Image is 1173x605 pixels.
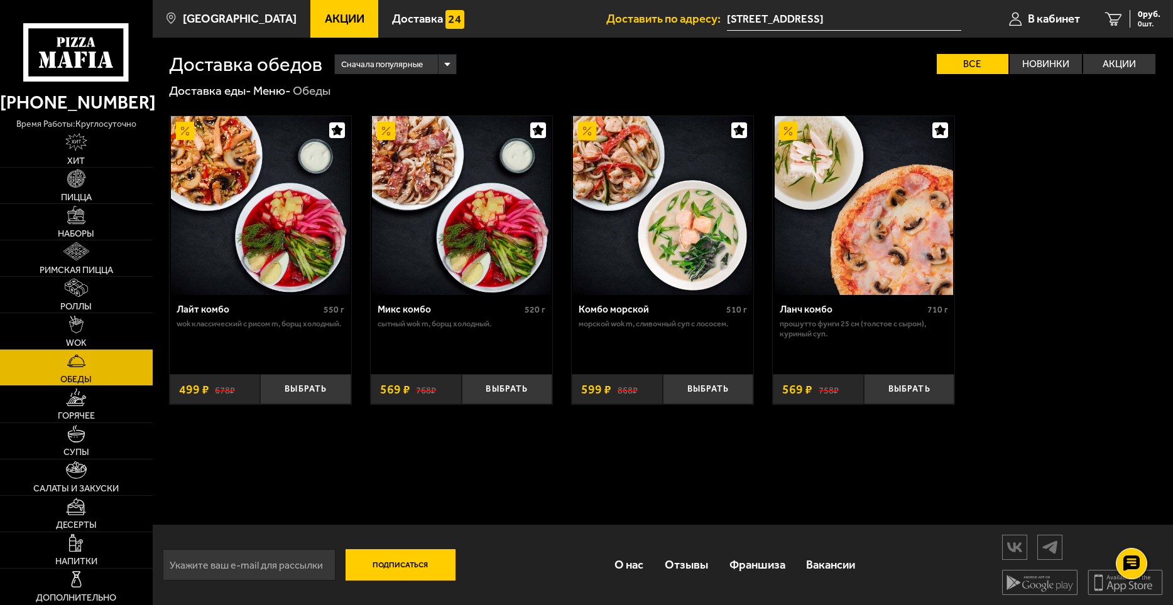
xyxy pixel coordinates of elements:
span: 520 г [525,304,545,315]
p: Wok классический с рисом M, Борщ холодный. [177,319,345,329]
img: Лайт комбо [171,116,350,295]
span: 0 шт. [1138,20,1160,28]
span: Горячее [58,411,95,420]
img: Акционный [578,122,596,140]
img: Микс комбо [372,116,551,295]
span: В кабинет [1028,13,1080,25]
div: Микс комбо [378,304,522,316]
span: Роллы [60,302,92,311]
a: АкционныйКомбо морской [572,116,753,295]
s: 868 ₽ [618,383,638,395]
span: Акции [325,13,364,25]
span: Салаты и закуски [33,484,119,493]
img: vk [1003,536,1027,558]
label: Новинки [1010,54,1082,74]
a: Вакансии [795,545,866,584]
button: Подписаться [346,549,456,581]
p: Сытный Wok M, Борщ холодный. [378,319,546,329]
span: 510 г [726,304,747,315]
span: Хит [67,156,85,165]
p: Морской Wok M, Сливочный суп с лососем. [579,319,747,329]
span: Обеды [60,375,92,383]
a: Меню- [253,83,291,98]
a: Доставка еды- [169,83,251,98]
span: 710 г [927,304,948,315]
div: Ланч комбо [780,304,924,316]
span: [GEOGRAPHIC_DATA] [183,13,297,25]
span: Пицца [61,193,92,201]
s: 768 ₽ [416,383,436,395]
button: Выбрать [864,374,955,404]
button: Выбрать [462,374,553,404]
span: Сначала популярные [341,53,423,76]
a: Франшиза [719,545,796,584]
span: 499 ₽ [179,383,209,395]
div: Обеды [293,83,330,99]
s: 678 ₽ [215,383,235,395]
span: 569 ₽ [782,383,812,395]
span: 599 ₽ [581,383,611,395]
img: Акционный [779,122,797,140]
span: Супы [63,447,89,456]
img: Акционный [176,122,194,140]
h1: Доставка обедов [169,55,322,74]
a: АкционныйЛанч комбо [773,116,954,295]
input: Ваш адрес доставки [727,8,961,31]
img: Комбо морской [573,116,752,295]
div: Лайт комбо [177,304,321,316]
label: Все [937,54,1009,74]
span: Дополнительно [36,593,116,602]
span: Десерты [56,520,97,529]
input: Укажите ваш e-mail для рассылки [163,549,336,581]
s: 758 ₽ [819,383,839,395]
span: Римская пицца [40,265,113,274]
span: Доставить по адресу: [606,13,727,25]
button: Выбрать [260,374,351,404]
p: Прошутто Фунги 25 см (толстое с сыром), Куриный суп. [780,319,948,338]
span: 550 г [324,304,344,315]
img: 15daf4d41897b9f0e9f617042186c801.svg [445,10,464,28]
span: 0 руб. [1138,10,1160,19]
div: Комбо морской [579,304,723,316]
img: Акционный [377,122,395,140]
a: АкционныйЛайт комбо [170,116,351,295]
img: Ланч комбо [775,116,954,295]
a: Отзывы [654,545,719,584]
span: Напитки [55,557,97,565]
span: WOK [66,338,87,347]
span: Доставка [392,13,443,25]
button: Выбрать [663,374,754,404]
label: Акции [1083,54,1155,74]
a: АкционныйМикс комбо [371,116,552,295]
a: О нас [604,545,655,584]
span: 569 ₽ [380,383,410,395]
img: tg [1038,536,1062,558]
span: Наборы [58,229,94,238]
